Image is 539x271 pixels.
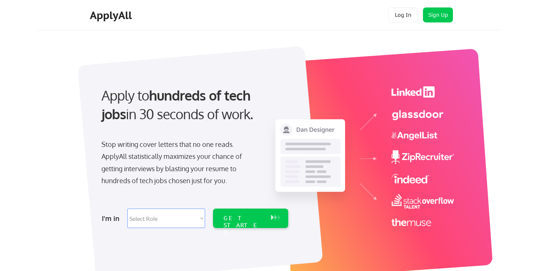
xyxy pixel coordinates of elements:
[423,7,453,22] button: Sign Up
[101,138,255,187] div: Stop writing cover letters that no one reads. ApplyAll statistically maximizes your chance of get...
[223,215,264,236] div: GET STARTED
[388,7,418,22] button: Log In
[101,86,285,124] div: Apply to in 30 seconds of work.
[90,9,134,22] div: ApplyAll
[101,87,254,122] strong: hundreds of tech jobs
[102,212,123,224] div: I'm in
